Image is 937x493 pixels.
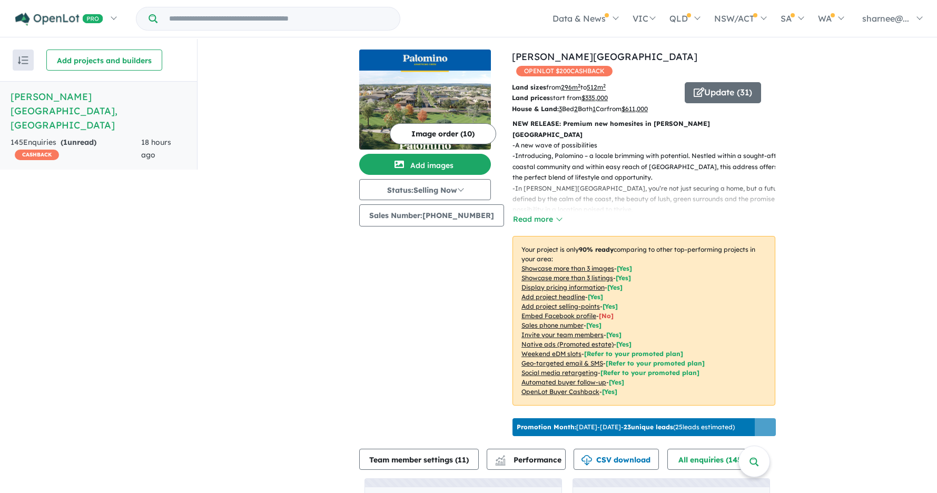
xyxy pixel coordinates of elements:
[581,94,608,102] u: $ 335,000
[606,331,622,339] span: [ Yes ]
[359,449,479,470] button: Team member settings (11)
[579,245,614,253] b: 90 % ready
[512,104,677,114] p: Bed Bath Car from
[512,82,677,93] p: from
[521,378,606,386] u: Automated buyer follow-up
[18,56,28,64] img: sort.svg
[521,302,600,310] u: Add project selling-points
[617,264,632,272] span: [ Yes ]
[496,455,505,461] img: line-chart.svg
[521,312,596,320] u: Embed Facebook profile
[512,94,550,102] b: Land prices
[574,105,578,113] u: 2
[363,54,487,66] img: Palomino - Armstrong Creek Logo
[606,359,705,367] span: [Refer to your promoted plan]
[512,140,784,151] p: - A new wave of possibilities
[11,136,141,162] div: 145 Enquir ies
[458,455,466,465] span: 11
[580,83,606,91] span: to
[516,66,613,76] span: OPENLOT $ 200 CASHBACK
[495,459,506,466] img: bar-chart.svg
[521,340,614,348] u: Native ads (Promoted estate)
[586,321,601,329] span: [ Yes ]
[521,331,604,339] u: Invite your team members
[624,423,673,431] b: 23 unique leads
[512,83,546,91] b: Land sizes
[588,293,603,301] span: [ Yes ]
[517,422,735,432] p: [DATE] - [DATE] - ( 25 leads estimated)
[561,83,580,91] u: 296 m
[15,150,59,160] span: CASHBACK
[141,137,171,160] span: 18 hours ago
[667,449,763,470] button: All enquiries (145)
[603,83,606,88] sup: 2
[512,183,784,215] p: - In [PERSON_NAME][GEOGRAPHIC_DATA], you’re not just securing a home, but a future defined by the...
[15,13,103,26] img: Openlot PRO Logo White
[61,137,96,147] strong: ( unread)
[587,83,606,91] u: 512 m
[609,378,624,386] span: [Yes]
[487,449,566,470] button: Performance
[559,105,562,113] u: 3
[622,105,648,113] u: $ 611,000
[517,423,576,431] b: Promotion Month:
[359,204,504,226] button: Sales Number:[PHONE_NUMBER]
[521,350,581,358] u: Weekend eDM slots
[616,274,631,282] span: [ Yes ]
[46,50,162,71] button: Add projects and builders
[512,51,697,63] a: [PERSON_NAME][GEOGRAPHIC_DATA]
[512,213,562,225] button: Read more
[603,302,618,310] span: [ Yes ]
[616,340,632,348] span: [Yes]
[600,369,699,377] span: [Refer to your promoted plan]
[512,151,784,183] p: - Introducing, Palomino – a locale brimming with potential. Nestled within a sought-after coastal...
[512,119,775,140] p: NEW RELEASE: Premium new homesites in [PERSON_NAME][GEOGRAPHIC_DATA]
[578,83,580,88] sup: 2
[862,13,909,24] span: sharnee@...
[359,154,491,175] button: Add images
[512,93,677,103] p: start from
[521,321,584,329] u: Sales phone number
[160,7,398,30] input: Try estate name, suburb, builder or developer
[521,283,605,291] u: Display pricing information
[512,105,559,113] b: House & Land:
[521,369,598,377] u: Social media retargeting
[574,449,659,470] button: CSV download
[602,388,617,396] span: [Yes]
[521,359,603,367] u: Geo-targeted email & SMS
[359,71,491,150] img: Palomino - Armstrong Creek
[359,179,491,200] button: Status:Selling Now
[521,293,585,301] u: Add project headline
[497,455,561,465] span: Performance
[581,455,592,466] img: download icon
[512,236,775,406] p: Your project is only comparing to other top-performing projects in your area: - - - - - - - - - -...
[359,50,491,150] a: Palomino - Armstrong Creek LogoPalomino - Armstrong Creek
[63,137,67,147] span: 1
[521,388,599,396] u: OpenLot Buyer Cashback
[593,105,596,113] u: 1
[685,82,761,103] button: Update (31)
[599,312,614,320] span: [ No ]
[11,90,186,132] h5: [PERSON_NAME][GEOGRAPHIC_DATA] , [GEOGRAPHIC_DATA]
[584,350,683,358] span: [Refer to your promoted plan]
[521,274,613,282] u: Showcase more than 3 listings
[607,283,623,291] span: [ Yes ]
[521,264,614,272] u: Showcase more than 3 images
[390,123,496,144] button: Image order (10)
